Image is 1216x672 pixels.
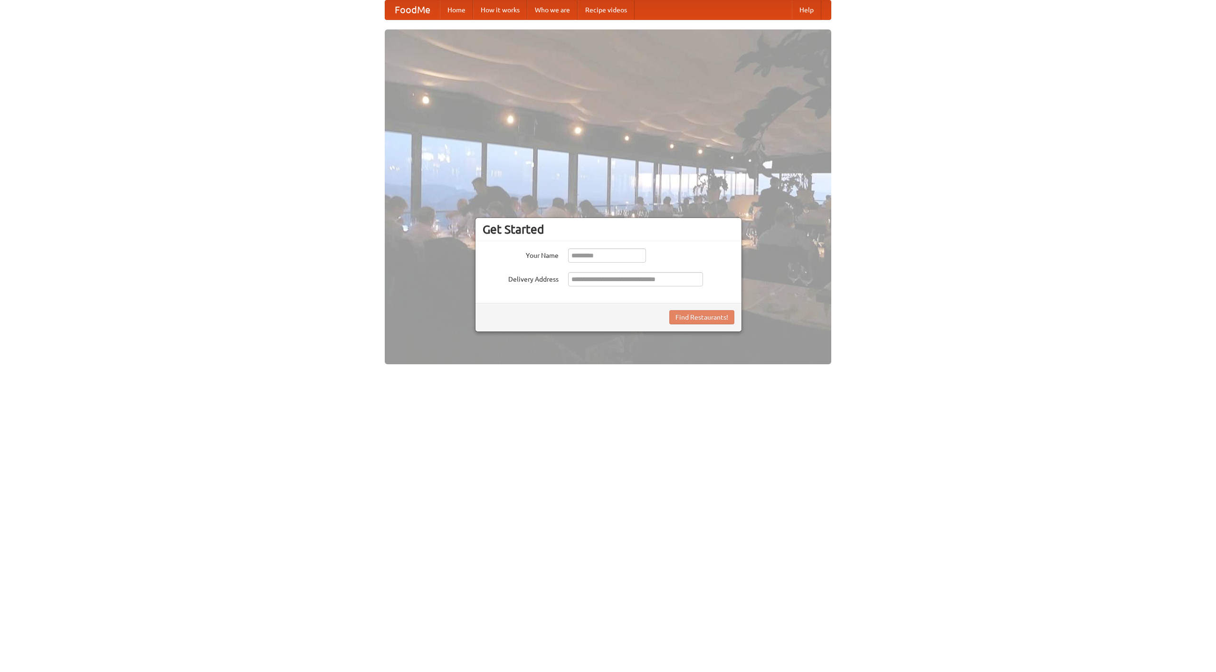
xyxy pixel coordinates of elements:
label: Your Name [483,248,559,260]
a: How it works [473,0,527,19]
a: FoodMe [385,0,440,19]
label: Delivery Address [483,272,559,284]
a: Recipe videos [578,0,635,19]
a: Who we are [527,0,578,19]
a: Home [440,0,473,19]
h3: Get Started [483,222,734,237]
a: Help [792,0,821,19]
button: Find Restaurants! [669,310,734,324]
